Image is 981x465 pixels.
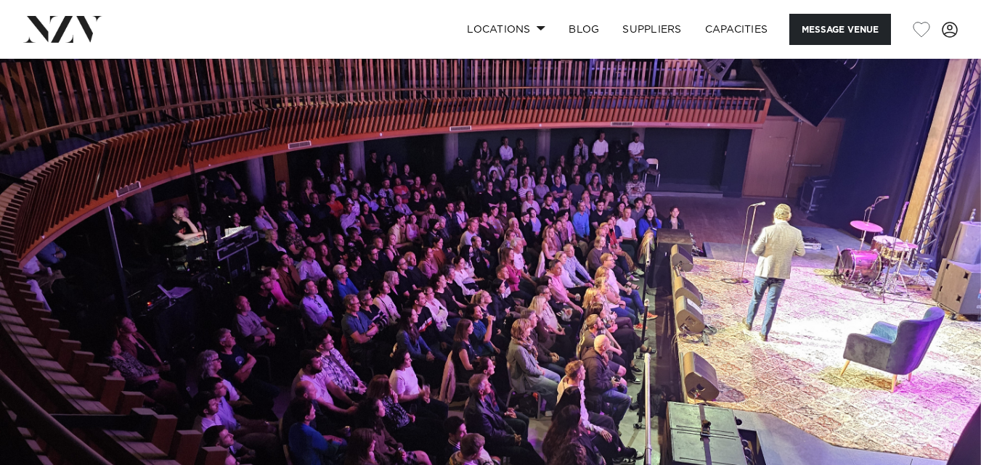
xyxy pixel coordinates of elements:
img: nzv-logo.png [23,16,102,42]
button: Message Venue [789,14,891,45]
a: SUPPLIERS [611,14,693,45]
a: Locations [455,14,557,45]
a: BLOG [557,14,611,45]
a: Capacities [693,14,780,45]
